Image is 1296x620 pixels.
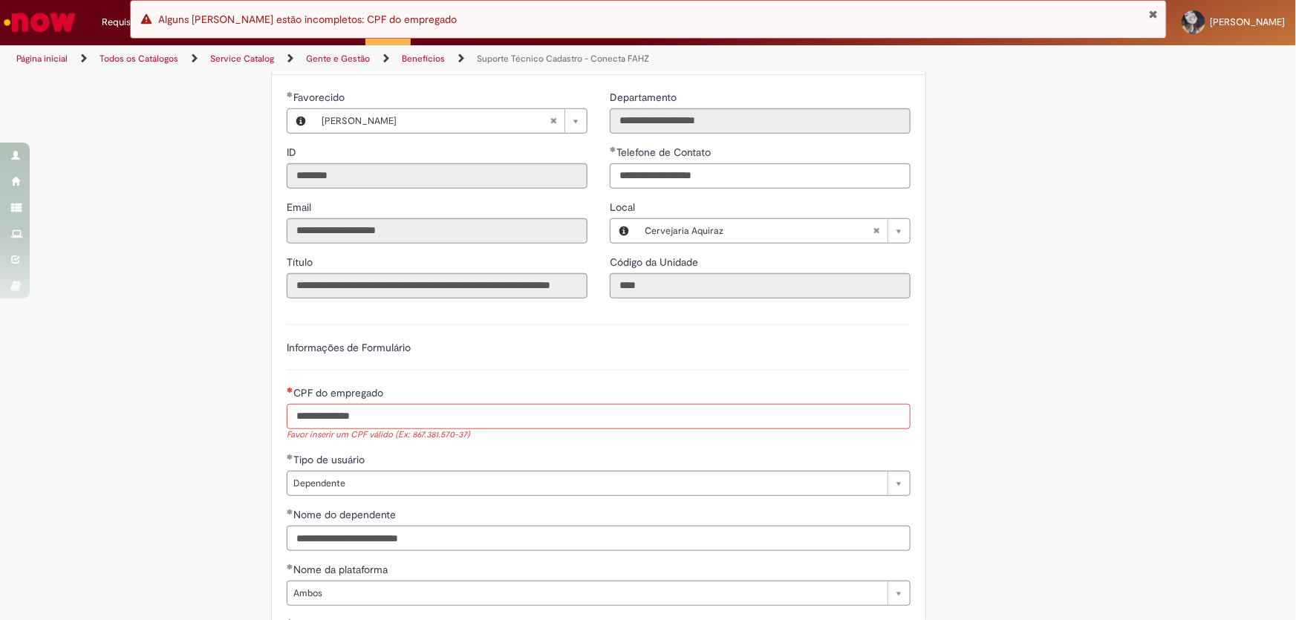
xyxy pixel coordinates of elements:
span: Nome da plataforma [293,563,391,576]
input: CPF do empregado [287,404,911,429]
label: Somente leitura - Título [287,255,316,270]
a: Página inicial [16,53,68,65]
input: Título [287,273,587,298]
span: Obrigatório Preenchido [287,91,293,97]
a: Benefícios [402,53,445,65]
span: Nome do dependente [293,508,399,521]
div: Favor inserir um CPF válido (Ex: 867.381.570-37) [287,429,911,442]
abbr: Limpar campo Local [865,219,888,243]
label: Somente leitura - Código da Unidade [610,255,701,270]
img: ServiceNow [1,7,78,37]
span: Dependente [293,471,880,495]
span: [PERSON_NAME] [322,109,550,133]
span: Requisições [102,15,154,30]
a: Service Catalog [210,53,274,65]
span: Tipo de usuário [293,453,368,466]
a: Suporte Técnico Cadastro - Conecta FAHZ [477,53,649,65]
label: Somente leitura - Departamento [610,90,680,105]
span: Necessários - Favorecido [293,91,348,104]
a: Todos os Catálogos [100,53,178,65]
abbr: Limpar campo Favorecido [542,109,564,133]
span: Obrigatório Preenchido [287,454,293,460]
a: [PERSON_NAME]Limpar campo Favorecido [314,109,587,133]
input: Departamento [610,108,911,134]
span: Obrigatório Preenchido [287,509,293,515]
span: CPF do empregado [293,386,386,399]
span: Local [610,200,638,214]
span: Somente leitura - Email [287,200,314,214]
input: ID [287,163,587,189]
span: Telefone de Contato [616,146,714,159]
span: Somente leitura - Departamento [610,91,680,104]
span: Cervejaria Aquiraz [645,219,873,243]
span: Somente leitura - Código da Unidade [610,255,701,269]
button: Fechar Notificação [1149,8,1159,20]
label: Informações de Formulário [287,341,411,354]
input: Nome do dependente [287,526,911,551]
span: Obrigatório Preenchido [610,146,616,152]
button: Favorecido, Visualizar este registro Talita Palmeira De Sousa [287,109,314,133]
span: Somente leitura - ID [287,146,299,159]
a: Cervejaria AquirazLimpar campo Local [637,219,910,243]
span: [PERSON_NAME] [1210,16,1285,28]
label: Somente leitura - Email [287,200,314,215]
ul: Trilhas de página [11,45,853,73]
input: Código da Unidade [610,273,911,298]
span: Somente leitura - Título [287,255,316,269]
span: Obrigatório Preenchido [287,564,293,570]
span: Alguns [PERSON_NAME] estão incompletos: CPF do empregado [159,13,457,26]
input: Telefone de Contato [610,163,911,189]
label: Somente leitura - ID [287,145,299,160]
a: Gente e Gestão [306,53,370,65]
span: Ambos [293,581,880,605]
span: Necessários [287,387,293,393]
input: Email [287,218,587,244]
button: Local, Visualizar este registro Cervejaria Aquiraz [610,219,637,243]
